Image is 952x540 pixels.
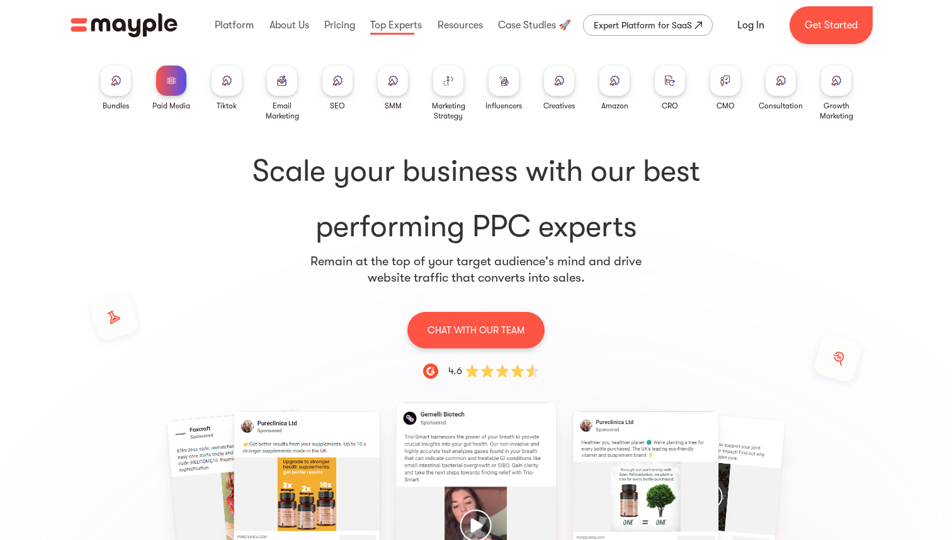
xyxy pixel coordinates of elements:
a: SEO [322,66,353,111]
div: Pricing [321,5,358,45]
div: Top Experts [367,5,425,45]
a: Bundles [101,66,131,111]
div: Marketing Strategy [426,101,471,121]
a: Tiktok [212,66,242,111]
div: CMO [717,101,735,111]
div: Growth Marketing [813,101,859,121]
div: Bundles [103,101,129,111]
a: Growth Marketing [813,66,859,121]
div: Creatives [543,101,575,111]
a: Paid Media [152,66,190,111]
div: SEO [330,101,345,111]
div: Resources [434,5,486,45]
div: Influencers [485,101,522,111]
a: CHAT WITH OUR TEAM [407,311,545,348]
div: 4.6 [448,364,462,379]
a: Creatives [543,66,575,111]
img: Mayple logo [71,13,178,37]
h1: performing PPC experts [93,151,859,247]
a: Get Started [790,6,873,44]
div: Amazon [601,101,628,111]
a: SMM [378,66,408,111]
p: CHAT WITH OUR TEAM [428,322,524,338]
div: SMM [385,101,402,111]
a: home [71,13,178,37]
p: Remain at the top of your target audience's mind and drive website traffic that converts into sales. [310,253,642,286]
div: Tiktok [217,101,237,111]
a: Influencers [485,66,522,111]
div: Consultation [759,101,803,111]
a: Expert Platform for SaaS [583,14,713,36]
div: Paid Media [152,101,190,111]
a: Marketing Strategy [426,66,471,121]
div: Platform [212,5,257,45]
a: Amazon [599,66,630,111]
div: Email Marketing [259,101,305,121]
a: CMO [710,66,740,111]
a: Consultation [759,66,803,111]
div: CRO [662,101,678,111]
div: About Us [266,5,312,45]
a: Log In [722,10,779,40]
div: Expert Platform for SaaS [594,18,692,33]
a: CRO [655,66,685,111]
a: Email Marketing [259,66,305,121]
span: Scale your business with our best [93,151,859,192]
